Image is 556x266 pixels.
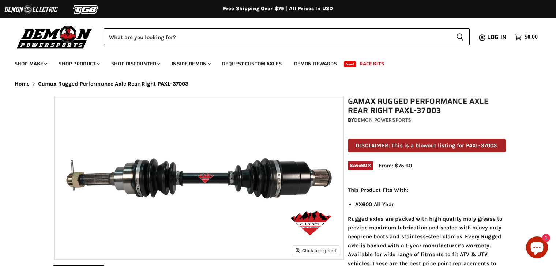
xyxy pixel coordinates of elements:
ul: Main menu [9,53,536,71]
a: $0.00 [511,32,541,42]
li: AX600 All Year [355,200,506,209]
div: by [348,116,506,124]
img: Gamax Rugged Performance Axle Rear Right PAXL-37003 [55,97,343,259]
span: 60 [361,163,367,168]
span: New! [344,61,356,67]
a: Log in [484,34,511,41]
button: Click to expand [292,246,340,255]
span: From: $75.60 [379,162,412,169]
p: This Product Fits With: [348,186,506,194]
p: DISCLAIMER: This is a blowout listing for PAXL-37003. [348,139,506,152]
span: Click to expand [296,248,336,253]
img: Demon Electric Logo 2 [4,3,59,16]
a: Shop Product [53,56,104,71]
a: Request Custom Axles [217,56,287,71]
span: $0.00 [525,34,538,41]
img: TGB Logo 2 [59,3,113,16]
span: Save % [348,161,373,170]
a: Shop Make [9,56,52,71]
a: Demon Powersports [354,117,411,123]
input: Search [104,28,450,45]
a: Race Kits [354,56,390,71]
span: Log in [487,33,507,42]
a: Shop Discounted [106,56,165,71]
a: Inside Demon [166,56,215,71]
form: Product [104,28,470,45]
span: Gamax Rugged Performance Axle Rear Right PAXL-37003 [38,81,189,87]
img: Demon Powersports [15,24,95,50]
inbox-online-store-chat: Shopify online store chat [524,236,550,260]
a: Home [15,81,30,87]
a: Demon Rewards [289,56,342,71]
button: Search [450,28,470,45]
h1: Gamax Rugged Performance Axle Rear Right PAXL-37003 [348,97,506,115]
